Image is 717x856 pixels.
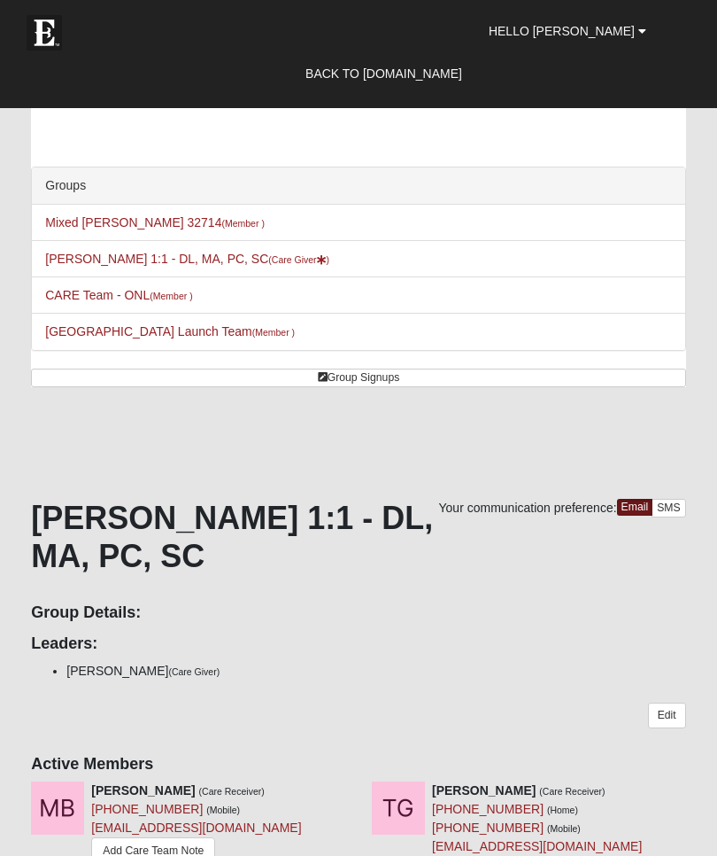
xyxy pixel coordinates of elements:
a: Mixed [PERSON_NAME] 32714(Member ) [45,215,265,230]
h4: Group Details: [31,603,686,623]
li: [PERSON_NAME] [66,662,686,681]
a: SMS [651,499,686,517]
a: Edit [648,703,686,728]
a: [PERSON_NAME] 1:1 - DL, MA, PC, SC(Care Giver) [45,252,329,266]
h4: Leaders: [31,634,686,654]
a: [PHONE_NUMBER] [432,821,544,835]
div: Groups [32,167,685,205]
a: Hello [PERSON_NAME] [475,9,659,53]
small: (Home) [547,805,578,815]
small: (Care Giver ) [268,254,329,265]
a: [PHONE_NUMBER] [432,802,544,816]
a: Group Signups [31,369,686,387]
h1: [PERSON_NAME] 1:1 - DL, MA, PC, SC [31,499,686,575]
small: (Member ) [252,327,295,338]
small: (Care Giver) [168,666,220,677]
a: Email [617,499,653,516]
span: Your communication preference: [439,501,617,515]
small: (Mobile) [206,805,240,815]
a: Back to [DOMAIN_NAME] [292,51,475,96]
h4: Active Members [31,755,686,774]
small: (Member ) [221,218,264,229]
strong: [PERSON_NAME] [432,783,536,798]
small: (Care Receiver) [199,786,265,797]
small: (Member ) [150,291,192,301]
img: Eleven22 logo [27,15,62,51]
a: [GEOGRAPHIC_DATA] Launch Team(Member ) [45,324,295,339]
a: [EMAIL_ADDRESS][DOMAIN_NAME] [91,821,301,835]
span: Hello [PERSON_NAME] [489,24,635,38]
small: (Care Receiver) [539,786,605,797]
a: CARE Team - ONL(Member ) [45,288,192,302]
a: [PHONE_NUMBER] [91,802,203,816]
strong: [PERSON_NAME] [91,783,195,798]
